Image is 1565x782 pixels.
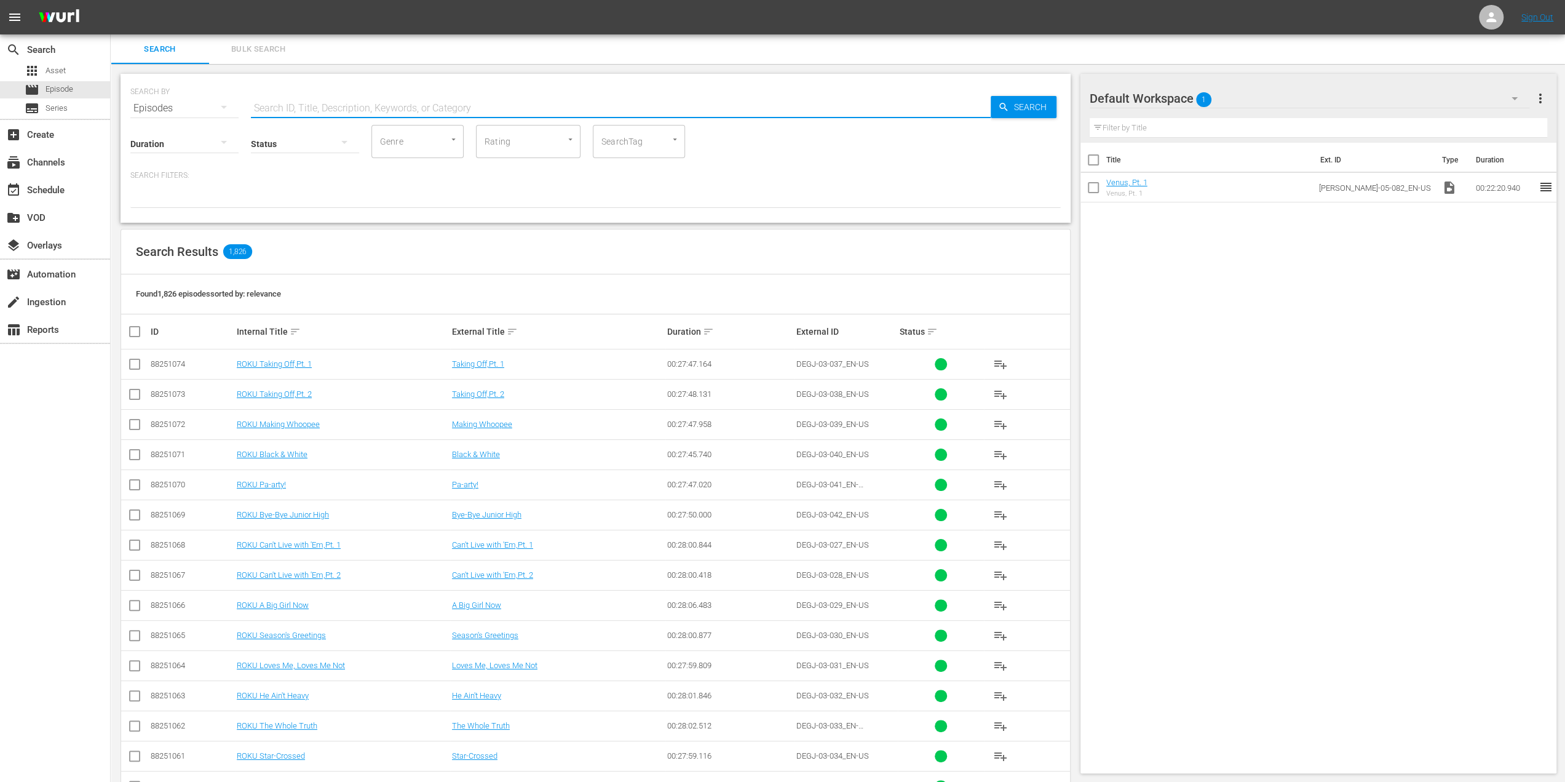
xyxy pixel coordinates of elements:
a: ROKU Loves Me, Loves Me Not [237,661,345,670]
div: 00:27:48.131 [667,389,793,399]
span: DEGJ-03-027_EN-US [796,540,869,549]
a: ROKU Can't Live with 'Em,Pt. 1 [237,540,341,549]
th: Type [1434,143,1468,177]
span: Episode [25,82,39,97]
td: [PERSON_NAME]-05-082_EN-US [1314,173,1436,202]
div: 88251061 [151,751,233,760]
button: playlist_add [986,410,1015,439]
a: Can't Live with 'Em,Pt. 2 [452,570,533,580]
div: 00:27:50.000 [667,510,793,519]
div: 00:27:45.740 [667,450,793,459]
div: Status [900,324,982,339]
span: Video [1441,180,1456,195]
button: playlist_add [986,711,1015,741]
a: Venus, Pt. 1 [1106,178,1147,187]
span: DEGJ-03-032_EN-US [796,691,869,700]
div: 00:27:59.809 [667,661,793,670]
div: 00:28:00.844 [667,540,793,549]
button: playlist_add [986,621,1015,650]
span: playlist_add [993,508,1008,522]
span: DEGJ-03-039_EN-US [796,420,869,429]
span: DEGJ-03-037_EN-US [796,359,869,369]
div: 88251069 [151,510,233,519]
div: 00:28:01.846 [667,691,793,700]
a: Season's Greetings [452,631,518,640]
span: Search [6,42,21,57]
a: ROKU A Big Girl Now [237,600,309,610]
div: Duration [667,324,793,339]
span: playlist_add [993,357,1008,372]
span: Bulk Search [216,42,300,57]
button: playlist_add [986,500,1015,530]
button: playlist_add [986,651,1015,680]
button: playlist_add [986,561,1015,590]
div: 00:27:47.164 [667,359,793,369]
div: 88251070 [151,480,233,489]
span: more_vert [1532,91,1547,106]
div: Default Workspace [1090,81,1529,116]
a: ROKU Star-Crossed [237,751,305,760]
span: Ingestion [6,295,21,309]
span: Episode [46,83,73,95]
span: sort [703,326,714,337]
span: DEGJ-03-034_EN-US [796,751,869,760]
span: sort [507,326,518,337]
span: DEGJ-03-042_EN-US [796,510,869,519]
a: ROKU Black & White [237,450,307,459]
a: ROKU Making Whoopee [237,420,320,429]
div: 00:27:47.020 [667,480,793,489]
span: playlist_add [993,749,1008,764]
span: Search [1009,96,1056,118]
a: ROKU Bye-Bye Junior High [237,510,329,519]
a: Bye-Bye Junior High [452,510,521,519]
div: 88251074 [151,359,233,369]
span: playlist_add [993,538,1008,553]
div: 88251066 [151,600,233,610]
span: playlist_add [993,447,1008,462]
span: playlist_add [993,387,1008,402]
span: playlist_add [993,688,1008,703]
button: Open [669,134,681,145]
p: Search Filters: [130,170,1061,181]
span: reorder [1538,180,1553,194]
span: 1,826 [223,244,252,259]
span: DEGJ-03-041_EN-[GEOGRAPHIC_DATA] [796,480,871,498]
a: ROKU The Whole Truth [237,721,317,730]
button: Open [448,134,459,145]
div: 88251071 [151,450,233,459]
span: playlist_add [993,658,1008,673]
span: playlist_add [993,417,1008,432]
div: 00:27:59.116 [667,751,793,760]
th: Duration [1468,143,1542,177]
a: ROKU Taking Off,Pt. 1 [237,359,312,369]
div: 00:28:06.483 [667,600,793,610]
span: playlist_add [993,477,1008,492]
span: DEGJ-03-038_EN-US [796,389,869,399]
span: DEGJ-03-029_EN-US [796,600,869,610]
a: Pa-arty! [452,480,478,489]
span: Search Results [136,244,218,259]
a: Sign Out [1521,12,1553,22]
div: 88251067 [151,570,233,580]
div: 00:28:02.512 [667,721,793,730]
span: Overlays [6,238,21,253]
span: Asset [25,63,39,78]
a: He Ain't Heavy [452,691,501,700]
span: 1 [1196,87,1211,113]
a: Can't Live with 'Em,Pt. 1 [452,540,533,549]
a: ROKU He Ain't Heavy [237,691,309,700]
span: DEGJ-03-031_EN-US [796,661,869,670]
span: DEGJ-03-030_EN-US [796,631,869,640]
span: playlist_add [993,628,1008,643]
div: Episodes [130,91,239,126]
a: A Big Girl Now [452,600,501,610]
div: 00:28:00.418 [667,570,793,580]
img: ans4CAIJ8jUAAAAAAAAAAAAAAAAAAAAAAAAgQb4GAAAAAAAAAAAAAAAAAAAAAAAAJMjXAAAAAAAAAAAAAAAAAAAAAAAAgAT5G... [30,3,89,32]
th: Title [1106,143,1313,177]
a: Taking Off,Pt. 1 [452,359,504,369]
button: playlist_add [986,681,1015,711]
span: Found 1,826 episodes sorted by: relevance [136,289,281,298]
div: 88251063 [151,691,233,700]
a: Star-Crossed [452,751,497,760]
div: Internal Title [237,324,448,339]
